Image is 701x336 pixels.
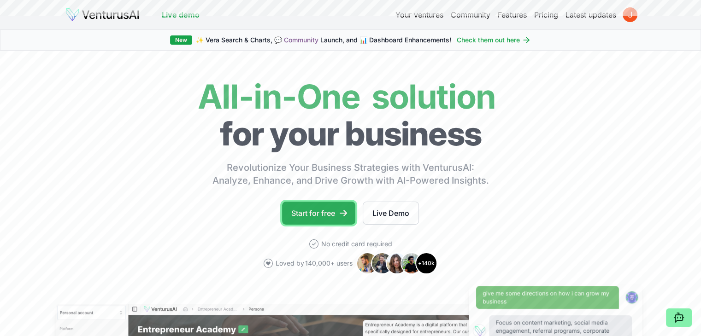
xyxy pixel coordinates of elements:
img: Avatar 1 [356,252,378,274]
span: ✨ Vera Search & Charts, 💬 Launch, and 📊 Dashboard Enhancements! [196,35,451,45]
a: Live Demo [363,202,419,225]
a: Check them out here [457,35,531,45]
div: New [170,35,192,45]
a: Start for free [282,202,355,225]
img: Avatar 4 [401,252,423,274]
img: Avatar 3 [386,252,408,274]
img: Avatar 2 [371,252,393,274]
a: Community [284,36,318,44]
